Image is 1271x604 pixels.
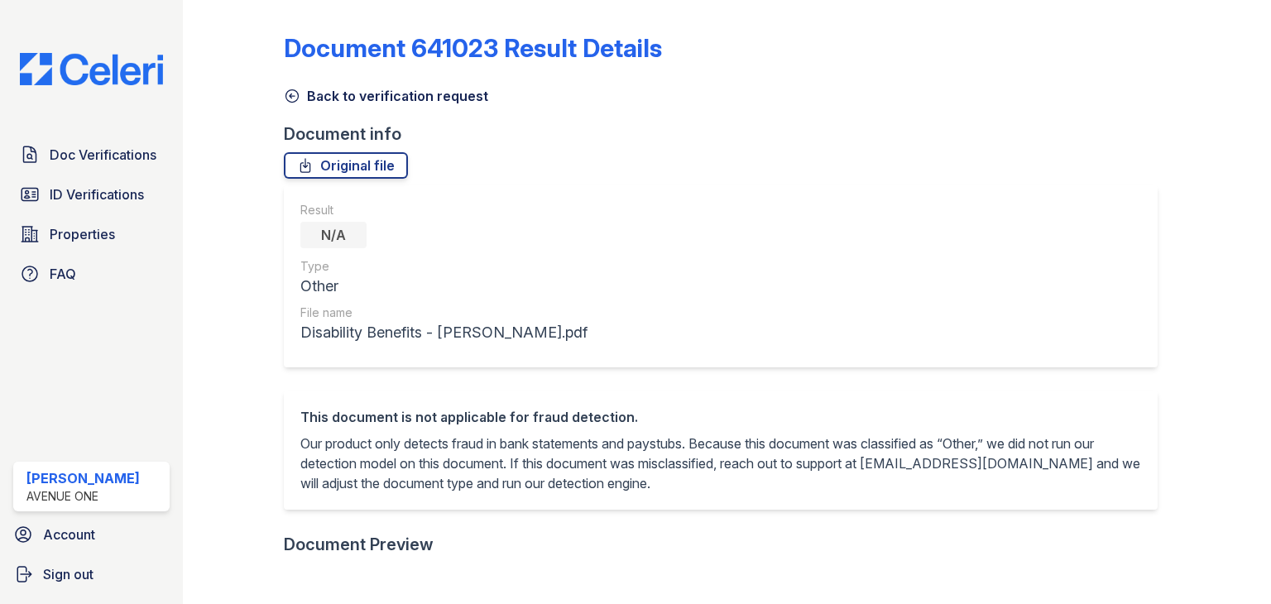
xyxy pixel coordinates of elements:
[300,321,588,344] div: Disability Benefits - [PERSON_NAME].pdf
[7,558,176,591] a: Sign out
[300,222,367,248] div: N/A
[284,33,662,63] a: Document 641023 Result Details
[284,122,1171,146] div: Document info
[43,564,94,584] span: Sign out
[284,86,488,106] a: Back to verification request
[300,407,1141,427] div: This document is not applicable for fraud detection.
[13,178,170,211] a: ID Verifications
[300,258,588,275] div: Type
[7,518,176,551] a: Account
[300,304,588,321] div: File name
[300,275,588,298] div: Other
[284,533,434,556] div: Document Preview
[13,257,170,290] a: FAQ
[50,185,144,204] span: ID Verifications
[26,488,140,505] div: Avenue One
[50,264,76,284] span: FAQ
[7,53,176,85] img: CE_Logo_Blue-a8612792a0a2168367f1c8372b55b34899dd931a85d93a1a3d3e32e68fde9ad4.png
[300,202,588,218] div: Result
[50,224,115,244] span: Properties
[300,434,1141,493] p: Our product only detects fraud in bank statements and paystubs. Because this document was classif...
[284,152,408,179] a: Original file
[43,525,95,544] span: Account
[50,145,156,165] span: Doc Verifications
[13,218,170,251] a: Properties
[26,468,140,488] div: [PERSON_NAME]
[13,138,170,171] a: Doc Verifications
